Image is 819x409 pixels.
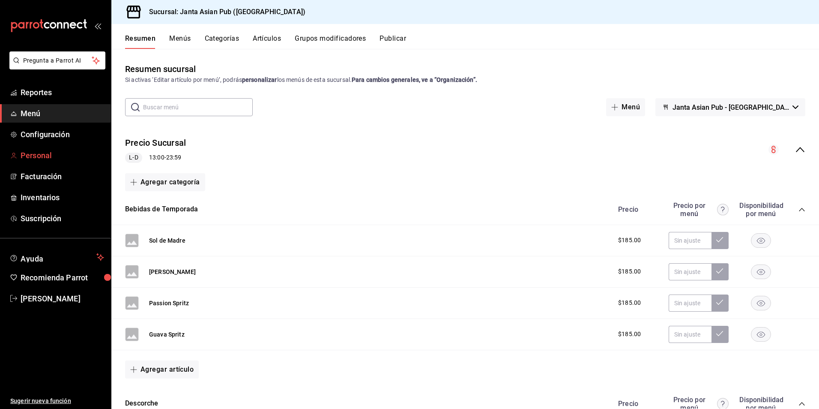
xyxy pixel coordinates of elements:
[143,99,253,116] input: Buscar menú
[125,137,186,149] button: Precio Sucursal
[295,34,366,49] button: Grupos modificadores
[669,326,711,343] input: Sin ajuste
[669,263,711,280] input: Sin ajuste
[739,201,782,218] div: Disponibilidad por menú
[149,299,189,307] button: Passion Spritz
[10,397,104,406] span: Sugerir nueva función
[125,361,199,379] button: Agregar artículo
[21,213,104,224] span: Suscripción
[669,201,729,218] div: Precio por menú
[655,98,805,116] button: Janta Asian Pub - [GEOGRAPHIC_DATA]
[125,153,186,163] div: 13:00 - 23:59
[798,400,805,407] button: collapse-category-row
[149,268,196,276] button: [PERSON_NAME]
[9,51,105,69] button: Pregunta a Parrot AI
[21,272,104,283] span: Recomienda Parrot
[673,103,789,111] span: Janta Asian Pub - [GEOGRAPHIC_DATA]
[21,293,104,304] span: [PERSON_NAME]
[352,76,477,83] strong: Para cambios generales, ve a “Organización”.
[125,63,196,75] div: Resumen sucursal
[380,34,406,49] button: Publicar
[610,205,664,214] div: Precio
[21,108,104,119] span: Menú
[253,34,281,49] button: Artículos
[21,252,93,262] span: Ayuda
[205,34,239,49] button: Categorías
[798,206,805,213] button: collapse-category-row
[125,34,819,49] div: navigation tabs
[149,236,185,245] button: Sol de Madre
[21,129,104,140] span: Configuración
[610,400,664,408] div: Precio
[618,236,641,245] span: $185.00
[125,204,198,214] button: Bebidas de Temporada
[6,62,105,71] a: Pregunta a Parrot AI
[169,34,191,49] button: Menús
[111,130,819,170] div: collapse-menu-row
[21,171,104,182] span: Facturación
[606,98,645,116] button: Menú
[149,330,185,339] button: Guava Spritz
[23,56,92,65] span: Pregunta a Parrot AI
[94,22,101,29] button: open_drawer_menu
[242,76,277,83] strong: personalizar
[618,298,641,307] span: $185.00
[618,267,641,276] span: $185.00
[126,153,141,162] span: L-D
[125,399,158,409] button: Descorche
[669,295,711,312] input: Sin ajuste
[125,75,805,84] div: Si activas ‘Editar artículo por menú’, podrás los menús de esta sucursal.
[21,150,104,161] span: Personal
[669,232,711,249] input: Sin ajuste
[125,34,155,49] button: Resumen
[21,192,104,203] span: Inventarios
[125,173,205,191] button: Agregar categoría
[142,7,305,17] h3: Sucursal: Janta Asian Pub ([GEOGRAPHIC_DATA])
[21,87,104,98] span: Reportes
[618,330,641,339] span: $185.00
